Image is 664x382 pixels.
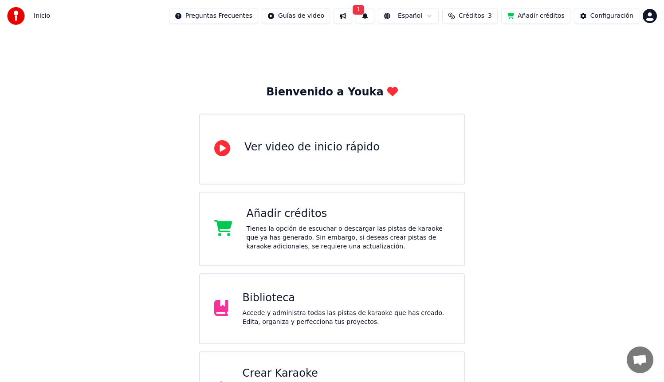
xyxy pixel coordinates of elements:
span: 1 [353,5,364,15]
button: Configuración [574,8,639,24]
img: youka [7,7,25,25]
button: 1 [356,8,374,24]
div: Ver video de inicio rápido [244,140,380,154]
div: Tienes la opción de escuchar o descargar las pistas de karaoke que ya has generado. Sin embargo, ... [247,224,450,251]
div: Accede y administra todas las pistas de karaoke que has creado. Edita, organiza y perfecciona tus... [243,309,450,327]
span: Créditos [459,12,484,20]
div: Bienvenido a Youka [266,85,398,99]
nav: breadcrumb [34,12,50,20]
button: Créditos3 [442,8,498,24]
div: Chat abierto [627,347,653,373]
button: Guías de video [262,8,330,24]
div: Biblioteca [243,291,450,305]
span: Inicio [34,12,50,20]
div: Configuración [590,12,633,20]
button: Añadir créditos [501,8,570,24]
button: Preguntas Frecuentes [169,8,258,24]
div: Crear Karaoke [243,366,450,381]
div: Añadir créditos [247,207,450,221]
span: 3 [488,12,492,20]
